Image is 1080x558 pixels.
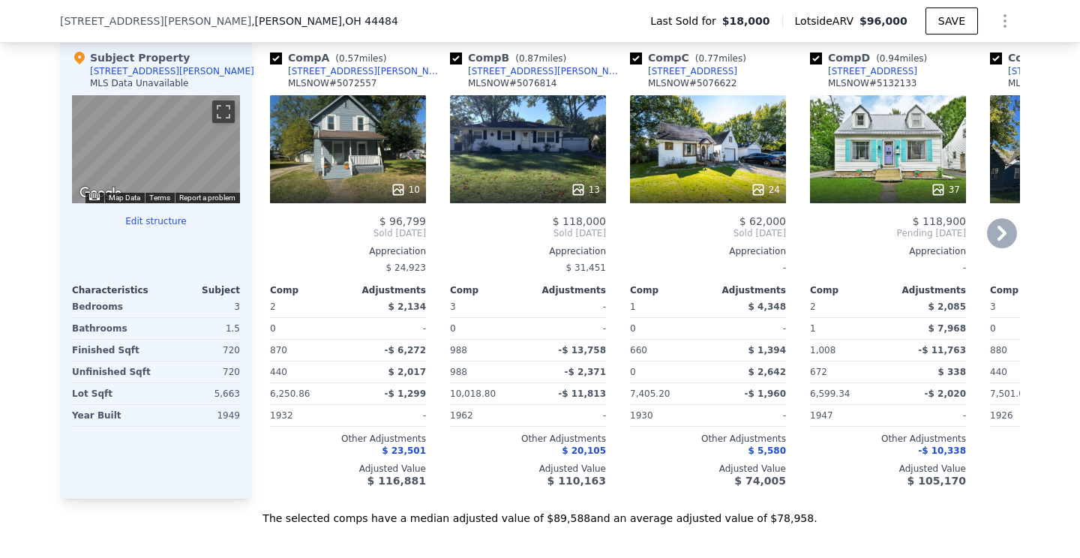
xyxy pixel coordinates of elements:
[828,65,917,77] div: [STREET_ADDRESS]
[711,318,786,339] div: -
[72,284,156,296] div: Characteristics
[531,318,606,339] div: -
[348,284,426,296] div: Adjustments
[810,284,888,296] div: Comp
[990,345,1007,355] span: 880
[179,193,235,202] a: Report a problem
[468,65,624,77] div: [STREET_ADDRESS][PERSON_NAME][PERSON_NAME]
[450,345,467,355] span: 988
[689,53,752,64] span: ( miles)
[149,193,170,202] a: Terms (opens in new tab)
[648,77,736,89] div: MLSNOW # 5076622
[351,318,426,339] div: -
[89,193,100,200] button: Keyboard shortcuts
[748,445,786,456] span: $ 5,580
[553,215,606,227] span: $ 118,000
[159,383,240,404] div: 5,663
[156,284,240,296] div: Subject
[450,65,624,77] a: [STREET_ADDRESS][PERSON_NAME][PERSON_NAME]
[270,433,426,445] div: Other Adjustments
[571,182,600,197] div: 13
[547,475,606,487] span: $ 110,163
[109,193,140,203] button: Map Data
[468,77,556,89] div: MLSNOW # 5076814
[509,53,572,64] span: ( miles)
[270,345,287,355] span: 870
[450,367,467,377] span: 988
[72,318,153,339] div: Bathrooms
[722,13,770,28] span: $18,000
[828,77,916,89] div: MLSNOW # 5132133
[810,50,933,65] div: Comp D
[288,77,376,89] div: MLSNOW # 5072557
[810,405,885,426] div: 1947
[76,184,125,203] a: Open this area in Google Maps (opens a new window)
[72,340,153,361] div: Finished Sqft
[566,262,606,273] span: $ 31,451
[990,6,1020,36] button: Show Options
[630,405,705,426] div: 1930
[990,388,1030,399] span: 7,501.03
[918,445,966,456] span: -$ 10,338
[810,388,850,399] span: 6,599.34
[928,323,966,334] span: $ 7,968
[630,463,786,475] div: Adjusted Value
[72,50,190,65] div: Subject Property
[450,388,496,399] span: 10,018.80
[734,475,786,487] span: $ 74,005
[270,245,426,257] div: Appreciation
[385,388,426,399] span: -$ 1,299
[990,318,1065,339] div: 0
[630,65,737,77] a: [STREET_ADDRESS]
[531,296,606,317] div: -
[450,318,525,339] div: 0
[630,318,705,339] div: 0
[386,262,426,273] span: $ 24,923
[630,284,708,296] div: Comp
[450,405,525,426] div: 1962
[351,405,426,426] div: -
[810,227,966,239] span: Pending [DATE]
[810,65,917,77] a: [STREET_ADDRESS]
[72,215,240,227] button: Edit structure
[913,215,966,227] span: $ 118,900
[630,367,636,377] span: 0
[385,345,426,355] span: -$ 6,272
[891,405,966,426] div: -
[918,345,966,355] span: -$ 11,763
[72,383,153,404] div: Lot Sqft
[270,405,345,426] div: 1932
[60,13,251,28] span: [STREET_ADDRESS][PERSON_NAME]
[810,463,966,475] div: Adjusted Value
[925,7,978,34] button: SAVE
[90,65,254,77] div: [STREET_ADDRESS][PERSON_NAME]
[72,95,240,203] div: Map
[382,445,426,456] span: $ 23,501
[739,215,786,227] span: $ 62,000
[990,301,996,312] span: 3
[925,388,966,399] span: -$ 2,020
[72,361,153,382] div: Unfinished Sqft
[450,433,606,445] div: Other Adjustments
[342,15,398,27] span: , OH 44484
[288,65,444,77] div: [STREET_ADDRESS][PERSON_NAME]
[937,367,966,377] span: $ 338
[795,13,859,28] span: Lotside ARV
[270,301,276,312] span: 2
[251,13,398,28] span: , [PERSON_NAME]
[159,361,240,382] div: 720
[159,296,240,317] div: 3
[270,50,392,65] div: Comp A
[212,100,235,123] button: Toggle fullscreen view
[810,433,966,445] div: Other Adjustments
[558,345,606,355] span: -$ 13,758
[367,475,426,487] span: $ 116,881
[450,245,606,257] div: Appreciation
[159,405,240,426] div: 1949
[990,284,1068,296] div: Comp
[76,184,125,203] img: Google
[748,367,786,377] span: $ 2,642
[450,50,572,65] div: Comp B
[630,50,752,65] div: Comp C
[630,433,786,445] div: Other Adjustments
